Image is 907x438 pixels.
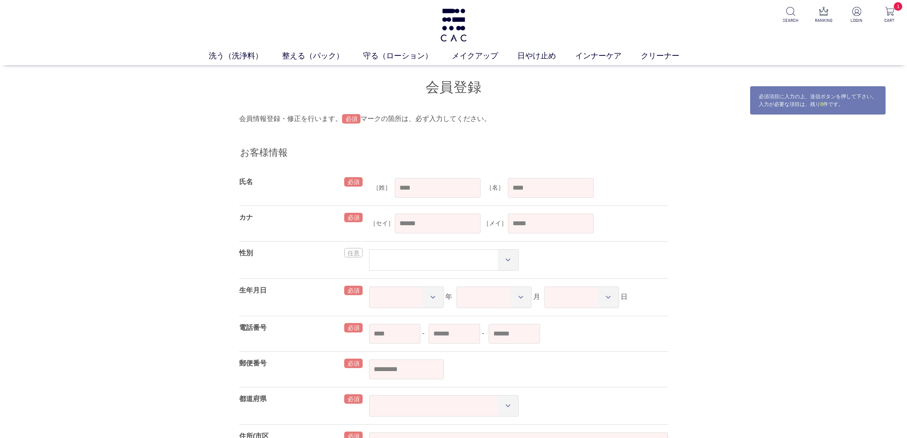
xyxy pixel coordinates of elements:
[780,7,801,24] a: SEARCH
[846,17,867,24] p: LOGIN
[369,184,395,192] label: ［姓］
[879,7,900,24] a: 1 CART
[879,17,900,24] p: CART
[369,329,542,337] span: - -
[369,293,628,300] span: 年 月 日
[439,9,468,42] img: logo
[452,50,517,62] a: メイクアップ
[209,50,282,62] a: 洗う（洗浄料）
[813,17,834,24] p: RANKING
[239,145,668,162] p: お客様情報
[239,249,253,257] label: 性別
[239,78,668,97] h1: 会員登録
[369,219,395,228] label: ［セイ］
[846,7,867,24] a: LOGIN
[482,219,508,228] label: ［メイ］
[239,178,253,185] label: 氏名
[750,86,886,115] div: 必須項目に入力の上、送信ボタンを押して下さい。 入力が必要な項目は、残り 件です。
[239,324,267,331] label: 電話番号
[517,50,575,62] a: 日やけ止め
[813,7,834,24] a: RANKING
[780,17,801,24] p: SEARCH
[894,2,902,11] span: 1
[239,214,253,221] label: カナ
[239,395,267,402] label: 都道府県
[239,287,267,294] label: 生年月日
[239,359,267,367] label: 郵便番号
[239,114,668,124] p: 会員情報登録・修正を行います。 マークの箇所は、必ず入力してください。
[641,50,699,62] a: クリーナー
[282,50,363,62] a: 整える（パック）
[575,50,641,62] a: インナーケア
[820,101,823,107] span: 8
[363,50,452,62] a: 守る（ローション）
[482,184,508,192] label: ［名］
